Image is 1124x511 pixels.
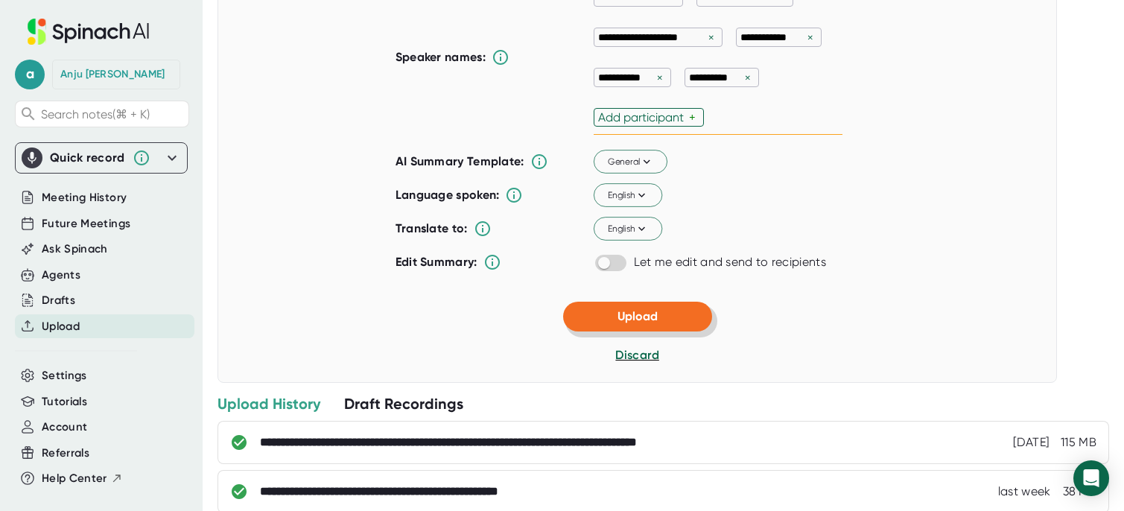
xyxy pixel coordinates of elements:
button: Upload [563,302,712,331]
span: Help Center [42,470,107,487]
button: Ask Spinach [42,241,108,258]
b: Speaker names: [396,50,486,64]
div: Open Intercom Messenger [1073,460,1109,496]
button: Account [42,419,87,436]
div: × [705,31,718,45]
button: English [594,218,662,241]
button: Referrals [42,445,89,462]
div: Anju Shivaram [60,68,165,81]
span: English [607,222,648,235]
div: Draft Recordings [344,394,463,413]
div: Add participant [598,110,689,124]
button: Discard [615,346,658,364]
b: Language spoken: [396,188,500,202]
div: 38 MB [1063,484,1097,499]
div: + [689,110,699,124]
div: Quick record [22,143,181,173]
span: a [15,60,45,89]
button: English [594,184,662,208]
div: × [653,71,667,85]
span: Discard [615,348,658,362]
button: Agents [42,267,80,284]
button: Upload [42,318,80,335]
button: Drafts [42,292,75,309]
span: English [607,188,648,202]
div: 9/2/2025, 3:02:49 PM [1013,435,1049,450]
div: 115 MB [1061,435,1096,450]
button: Future Meetings [42,215,130,232]
div: 8/28/2025, 1:36:11 PM [998,484,1051,499]
button: General [594,150,667,174]
button: Settings [42,367,87,384]
div: Upload History [218,394,320,413]
button: Meeting History [42,189,127,206]
div: × [804,31,817,45]
b: AI Summary Template: [396,154,524,169]
b: Translate to: [396,221,468,235]
div: Quick record [50,150,125,165]
b: Edit Summary: [396,255,477,269]
span: General [607,155,653,168]
span: Upload [617,309,658,323]
div: Let me edit and send to recipients [634,255,826,270]
button: Help Center [42,470,123,487]
div: × [741,71,755,85]
span: Search notes (⌘ + K) [41,107,150,121]
button: Tutorials [42,393,87,410]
